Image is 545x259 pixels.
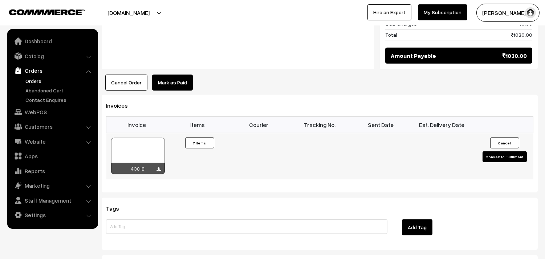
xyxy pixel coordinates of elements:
[167,117,228,133] th: Items
[411,117,472,133] th: Est. Delivery Date
[106,205,128,212] span: Tags
[503,51,527,60] span: 1030.00
[525,7,536,18] img: user
[9,120,95,133] a: Customers
[9,135,95,148] a: Website
[152,75,193,91] a: Mark as Paid
[9,7,73,16] a: COMMMERCE
[289,117,350,133] th: Tracking No.
[9,64,95,77] a: Orders
[111,163,165,174] div: 40818
[9,9,85,15] img: COMMMERCE
[106,117,167,133] th: Invoice
[9,208,95,222] a: Settings
[385,31,397,39] span: Total
[9,49,95,63] a: Catalog
[228,117,289,133] th: Courier
[24,96,95,104] a: Contact Enquires
[82,4,175,22] button: [DOMAIN_NAME]
[9,164,95,178] a: Reports
[483,151,527,162] button: Convert to Fulfilment
[9,105,95,119] a: WebPOS
[476,4,540,22] button: [PERSON_NAME] s…
[24,87,95,94] a: Abandoned Cart
[106,219,387,234] input: Add Tag
[391,51,436,60] span: Amount Payable
[9,179,95,192] a: Marketing
[511,31,532,39] span: 1030.00
[185,138,214,148] button: 7 Items
[350,117,411,133] th: Sent Date
[9,35,95,48] a: Dashboard
[106,102,137,109] span: Invoices
[9,150,95,163] a: Apps
[367,4,411,20] a: Hire an Expert
[418,4,467,20] a: My Subscription
[490,138,519,148] button: Cancel
[24,77,95,85] a: Orders
[105,75,147,91] button: Cancel Order
[9,194,95,207] a: Staff Management
[402,219,432,235] button: Add Tag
